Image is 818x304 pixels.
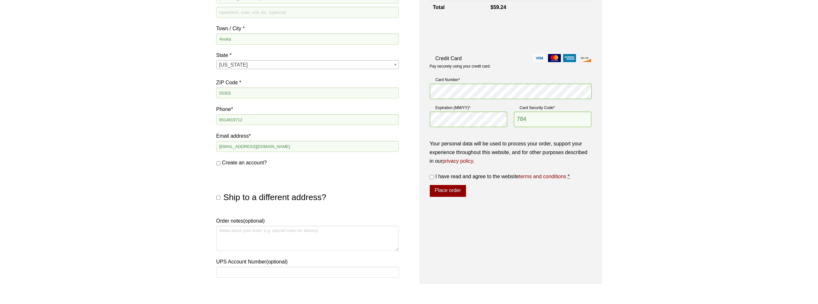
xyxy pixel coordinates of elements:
span: (optional) [243,218,265,224]
span: Create an account? [222,160,267,165]
a: terms and conditions [519,174,566,179]
span: $ [490,5,493,10]
p: Your personal data will be used to process your order, support your experience throughout this we... [430,139,592,166]
input: Ship to a different address? [216,196,220,200]
p: Pay securely using your credit card. [430,64,592,69]
input: Create an account? [216,161,220,165]
label: UPS Account Number [216,257,399,266]
img: visa [533,54,546,62]
span: I have read and agree to the website [436,174,566,179]
label: ZIP Code [216,78,399,87]
iframe: reCAPTCHA [430,20,527,45]
label: Card Security Code [514,105,592,111]
span: (optional) [266,259,288,264]
label: State [216,51,399,60]
input: I have read and agree to the websiteterms and conditions * [430,175,434,179]
input: Apartment, suite, unit, etc. (optional) [216,7,399,18]
th: Total [430,1,487,14]
label: Phone [216,105,399,114]
label: Order notes [216,216,399,225]
abbr: required [568,174,570,179]
span: State [216,60,399,69]
input: CSC [514,112,592,127]
img: discover [578,54,591,62]
span: Minnesota [217,60,399,69]
button: Place order [430,185,466,197]
label: Expiration (MM/YY) [430,105,508,111]
label: Town / City [216,24,399,33]
img: mastercard [548,54,561,62]
label: Credit Card [430,54,592,63]
bdi: 59.24 [490,5,506,10]
label: Email address [216,132,399,140]
label: Card Number [430,77,592,83]
a: privacy policy [443,158,473,164]
span: Ship to a different address? [223,192,326,202]
fieldset: Payment Info [430,74,592,132]
img: amex [563,54,576,62]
